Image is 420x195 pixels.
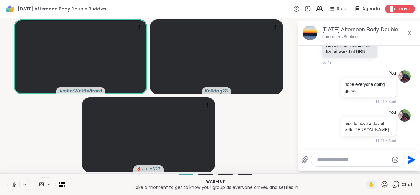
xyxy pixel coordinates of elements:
[303,26,317,40] img: Thursday Afternoon Body Double Buddies, Oct 09
[362,6,380,12] span: Agenda
[375,99,385,104] span: 11:01
[397,6,410,12] span: Leave
[375,138,385,144] span: 11:01
[69,179,362,184] p: Warm up
[402,181,413,188] span: Chat
[317,157,389,163] textarea: Type your message
[59,88,102,94] span: AmberWolffWizard
[388,99,396,104] span: Sent
[398,70,411,83] img: https://sharewell-space-live.sfo3.digitaloceanspaces.com/user-generated/f837f3be-89e4-4695-8841-a...
[142,166,160,172] span: JuliaS23
[404,153,418,167] button: Send
[205,88,228,94] span: Kelldog23
[345,81,392,94] p: hope everyone doing gpood
[322,26,416,34] div: [DATE] Afternoon Body Double Buddies, [DATE]
[391,156,399,164] button: Emoji picker
[5,4,15,14] img: ShareWell Logomark
[69,184,362,190] p: Take a moment to get to know your group as everyone arrives and settles in
[389,70,396,76] h4: You
[386,138,387,144] span: •
[137,167,141,171] span: audio-muted
[389,109,396,116] h4: You
[326,42,374,55] p: Have to walk across the hall at work but BRB
[322,34,358,40] p: 9 members, 8 online
[386,99,387,104] span: •
[322,60,331,65] span: 10:43
[337,6,349,12] span: Rules
[398,109,411,122] img: https://sharewell-space-live.sfo3.digitaloceanspaces.com/user-generated/f837f3be-89e4-4695-8841-a...
[368,181,374,188] span: ✋
[18,6,106,12] span: [DATE] Afternoon Body Double Buddies
[388,138,396,144] span: Sent
[345,120,392,133] p: nice to have a day off with [PERSON_NAME]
